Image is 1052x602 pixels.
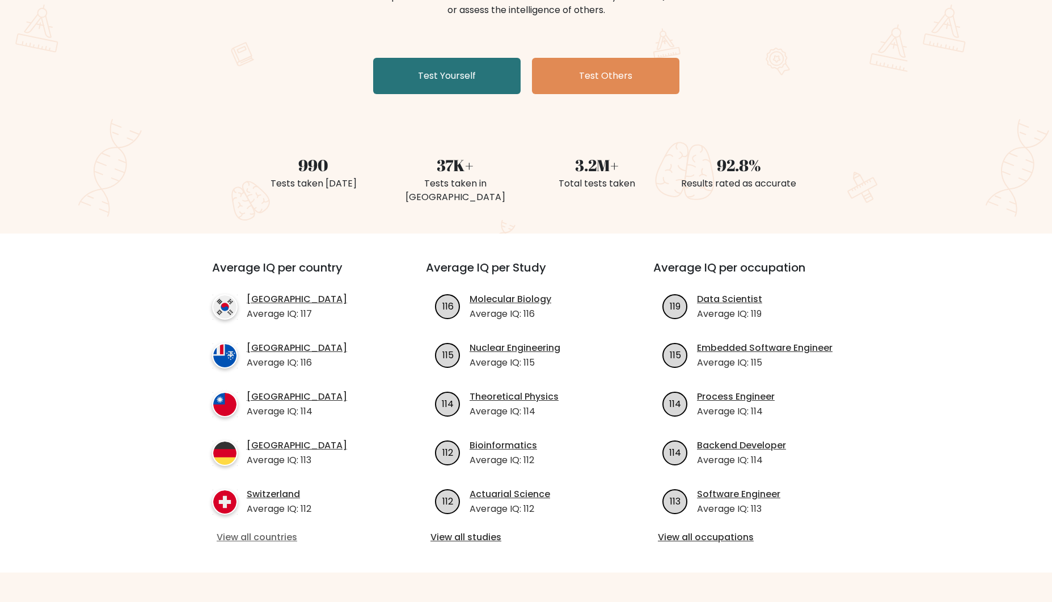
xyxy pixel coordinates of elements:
[697,390,775,404] a: Process Engineer
[391,153,519,177] div: 37K+
[670,348,681,361] text: 115
[669,446,681,459] text: 114
[669,397,681,410] text: 114
[532,58,679,94] a: Test Others
[391,177,519,204] div: Tests taken in [GEOGRAPHIC_DATA]
[697,502,780,516] p: Average IQ: 113
[250,153,378,177] div: 990
[697,292,762,306] a: Data Scientist
[217,531,381,544] a: View all countries
[470,439,537,452] a: Bioinformatics
[697,439,786,452] a: Backend Developer
[247,356,347,370] p: Average IQ: 116
[470,487,550,501] a: Actuarial Science
[675,153,803,177] div: 92.8%
[697,405,775,418] p: Average IQ: 114
[470,502,550,516] p: Average IQ: 112
[247,292,347,306] a: [GEOGRAPHIC_DATA]
[247,487,311,501] a: Switzerland
[697,307,762,321] p: Average IQ: 119
[442,397,454,410] text: 114
[470,453,537,467] p: Average IQ: 112
[426,261,626,288] h3: Average IQ per Study
[247,341,347,355] a: [GEOGRAPHIC_DATA]
[247,307,347,321] p: Average IQ: 117
[250,177,378,190] div: Tests taken [DATE]
[442,348,454,361] text: 115
[470,390,559,404] a: Theoretical Physics
[247,390,347,404] a: [GEOGRAPHIC_DATA]
[212,343,238,368] img: country
[697,356,833,370] p: Average IQ: 115
[470,341,560,355] a: Nuclear Engineering
[658,531,849,544] a: View all occupations
[247,439,347,452] a: [GEOGRAPHIC_DATA]
[470,405,559,418] p: Average IQ: 114
[373,58,521,94] a: Test Yourself
[670,494,681,507] text: 113
[470,292,551,306] a: Molecular Biology
[212,261,385,288] h3: Average IQ per country
[675,177,803,190] div: Results rated as accurate
[697,341,833,355] a: Embedded Software Engineer
[247,502,311,516] p: Average IQ: 112
[653,261,854,288] h3: Average IQ per occupation
[430,531,622,544] a: View all studies
[212,392,238,417] img: country
[247,405,347,418] p: Average IQ: 114
[697,453,786,467] p: Average IQ: 114
[442,494,453,507] text: 112
[470,307,551,321] p: Average IQ: 116
[212,440,238,466] img: country
[533,153,661,177] div: 3.2M+
[212,294,238,320] img: country
[442,446,453,459] text: 112
[442,299,454,312] text: 116
[212,489,238,515] img: country
[533,177,661,190] div: Total tests taken
[697,487,780,501] a: Software Engineer
[670,299,681,312] text: 119
[247,453,347,467] p: Average IQ: 113
[470,356,560,370] p: Average IQ: 115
